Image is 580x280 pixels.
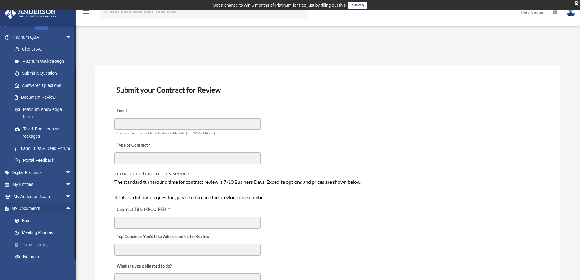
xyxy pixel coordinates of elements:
[82,11,90,16] a: menu
[9,55,81,67] a: Platinum Walkthrough
[9,251,81,263] a: Notarize
[82,9,90,16] i: menu
[102,8,108,15] i: search
[4,31,81,43] a: Platinum Q&Aarrow_drop_down
[9,43,81,55] a: Client FAQ
[575,1,578,5] div: close
[114,141,175,150] label: Type of Contract
[9,227,81,239] a: Meeting Minutes
[114,83,541,96] h3: Submit your Contract for Review
[114,170,191,176] span: Turnaround time for this Service:
[65,31,78,44] span: arrow_drop_down
[65,179,78,191] span: arrow_drop_down
[4,190,81,203] a: My Anderson Teamarrow_drop_down
[9,103,81,123] a: Platinum Knowledge Room
[114,205,175,214] label: Contract Title (REQUIRED)
[4,179,81,191] a: My Entitiesarrow_drop_down
[65,190,78,203] span: arrow_drop_down
[9,142,81,154] a: Land Trust & Deed Forum
[213,2,346,9] div: Get a chance to win 6 months of Platinum for free just by filling out this
[9,91,78,104] a: Document Review
[114,232,211,241] label: Top Concerns You’d Like Addressed in the Review
[348,2,367,9] a: survey
[9,214,81,227] a: Box
[9,67,81,80] a: Submit a Question
[9,239,81,251] a: Forms Library
[4,166,81,179] a: Digital Productsarrow_drop_down
[65,166,78,179] span: arrow_drop_down
[9,154,81,167] a: Portal Feedback
[114,178,540,201] div: The standard turnaround time for contract review is 7-10 Business Days. Expedite options and pric...
[114,262,175,271] label: What are you obligated to do?
[566,8,575,16] img: User Pic
[9,79,81,91] a: Answered Questions
[9,123,81,142] a: Tax & Bookkeeping Packages
[114,131,215,135] span: Please use an email address that is on file with [PERSON_NAME]
[4,203,81,215] a: My Documentsarrow_drop_up
[65,203,78,215] span: arrow_drop_up
[3,7,58,19] img: Anderson Advisors Platinum Portal
[114,107,175,115] label: Email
